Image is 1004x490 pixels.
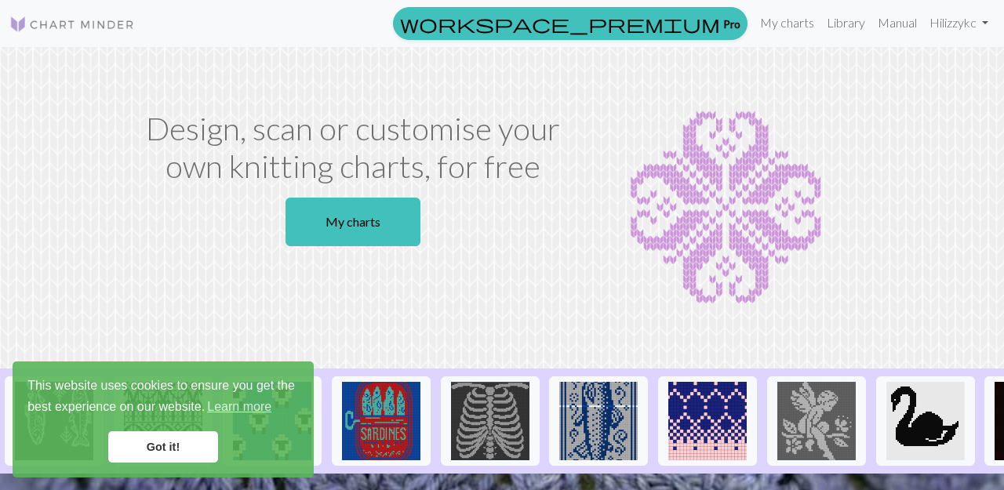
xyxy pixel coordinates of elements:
a: Sardines in a can [332,412,431,426]
img: Sardines in a can [342,382,420,460]
a: IMG_0291.jpeg [876,412,975,426]
img: Idee [668,382,747,460]
a: learn more about cookies [205,395,274,419]
img: Chart example [586,110,865,306]
h1: Design, scan or customise your own knitting charts, for free [139,110,567,185]
button: fishies :) [5,376,104,466]
a: Pro [393,7,748,40]
button: Idee [658,376,757,466]
a: Manual [871,7,923,38]
img: New Piskel-1.png (2).png [451,382,529,460]
button: IMG_0291.jpeg [876,376,975,466]
a: My charts [286,198,420,246]
a: Hilizzykc [923,7,995,38]
img: Logo [9,15,135,34]
a: New Piskel-1.png (2).png [441,412,540,426]
img: IMG_0291.jpeg [886,382,965,460]
span: workspace_premium [400,13,720,34]
a: Library [820,7,871,38]
button: fish prac [549,376,648,466]
button: New Piskel-1.png (2).png [441,376,540,466]
a: Idee [658,412,757,426]
img: angel practice [777,382,856,460]
a: fishies :) [5,412,104,426]
img: fish prac [559,382,638,460]
a: dismiss cookie message [108,431,218,463]
span: This website uses cookies to ensure you get the best experience on our website. [27,376,299,419]
a: My charts [754,7,820,38]
button: angel practice [767,376,866,466]
a: angel practice [767,412,866,426]
button: Sardines in a can [332,376,431,466]
a: fish prac [549,412,648,426]
div: cookieconsent [13,361,314,477]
